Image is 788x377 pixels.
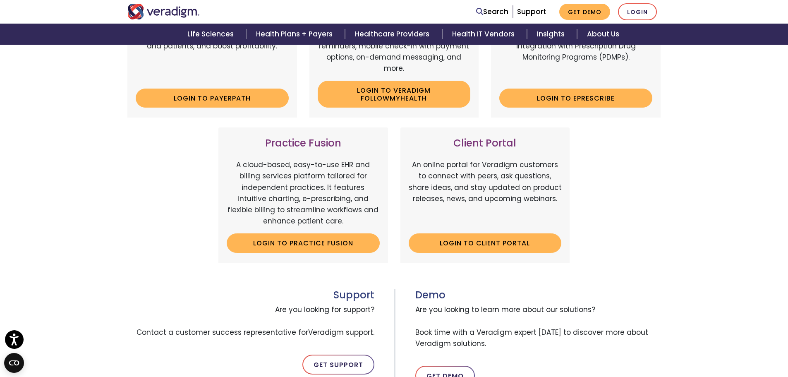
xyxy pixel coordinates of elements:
[227,137,380,149] h3: Practice Fusion
[136,89,289,108] a: Login to Payerpath
[4,353,24,373] button: Open CMP widget
[499,89,652,108] a: Login to ePrescribe
[415,301,661,353] span: Are you looking to learn more about our solutions? Book time with a Veradigm expert [DATE] to dis...
[527,24,577,45] a: Insights
[442,24,527,45] a: Health IT Vendors
[517,7,546,17] a: Support
[318,81,471,108] a: Login to Veradigm FollowMyHealth
[127,4,200,19] img: Veradigm logo
[177,24,246,45] a: Life Sciences
[409,159,562,227] p: An online portal for Veradigm customers to connect with peers, ask questions, share ideas, and st...
[747,336,778,367] iframe: Drift Chat Widget
[415,289,661,301] h3: Demo
[127,289,374,301] h3: Support
[308,327,374,337] span: Veradigm support.
[618,3,657,20] a: Login
[246,24,345,45] a: Health Plans + Payers
[227,159,380,227] p: A cloud-based, easy-to-use EHR and billing services platform tailored for independent practices. ...
[127,301,374,341] span: Are you looking for support? Contact a customer success representative for
[476,6,508,17] a: Search
[409,233,562,252] a: Login to Client Portal
[345,24,442,45] a: Healthcare Providers
[302,355,374,375] a: Get Support
[409,137,562,149] h3: Client Portal
[559,4,610,20] a: Get Demo
[577,24,629,45] a: About Us
[227,233,380,252] a: Login to Practice Fusion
